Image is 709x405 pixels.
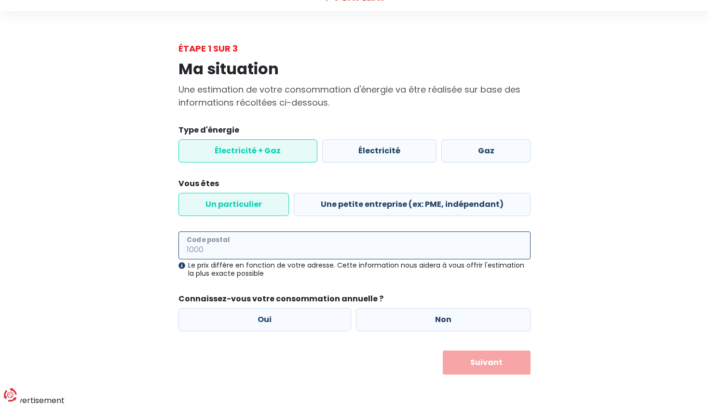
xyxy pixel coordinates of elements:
[178,178,531,193] legend: Vous êtes
[178,293,531,308] legend: Connaissez-vous votre consommation annuelle ?
[356,308,531,331] label: Non
[322,139,437,162] label: Électricité
[178,308,351,331] label: Oui
[178,231,531,259] input: 1000
[178,193,289,216] label: Un particulier
[178,60,531,78] h1: Ma situation
[178,42,531,55] div: Étape 1 sur 3
[443,351,531,375] button: Suivant
[178,83,531,109] p: Une estimation de votre consommation d'énergie va être réalisée sur base des informations récolté...
[441,139,531,162] label: Gaz
[178,124,531,139] legend: Type d'énergie
[178,139,317,162] label: Électricité + Gaz
[294,193,531,216] label: Une petite entreprise (ex: PME, indépendant)
[178,261,531,278] div: Le prix diffère en fonction de votre adresse. Cette information nous aidera à vous offrir l'estim...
